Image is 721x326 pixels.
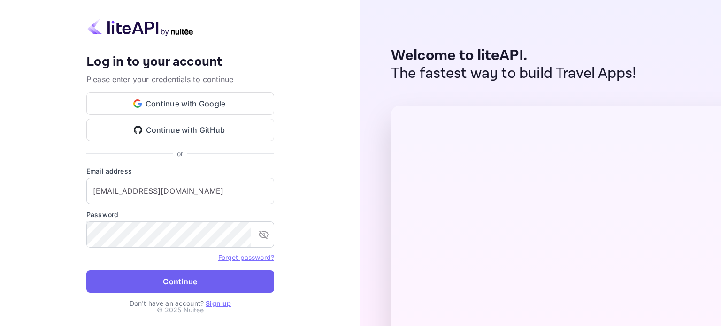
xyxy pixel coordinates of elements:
p: or [177,149,183,159]
label: Password [86,210,274,220]
p: Welcome to liteAPI. [391,47,637,65]
input: Enter your email address [86,178,274,204]
a: Sign up [206,299,231,307]
img: liteapi [86,18,194,36]
p: Please enter your credentials to continue [86,74,274,85]
p: The fastest way to build Travel Apps! [391,65,637,83]
button: toggle password visibility [254,225,273,244]
button: Continue with Google [86,92,274,115]
button: Continue with GitHub [86,119,274,141]
label: Email address [86,166,274,176]
button: Continue [86,270,274,293]
p: © 2025 Nuitee [157,305,204,315]
a: Forget password? [218,252,274,262]
h4: Log in to your account [86,54,274,70]
a: Forget password? [218,253,274,261]
p: Don't have an account? [86,298,274,308]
